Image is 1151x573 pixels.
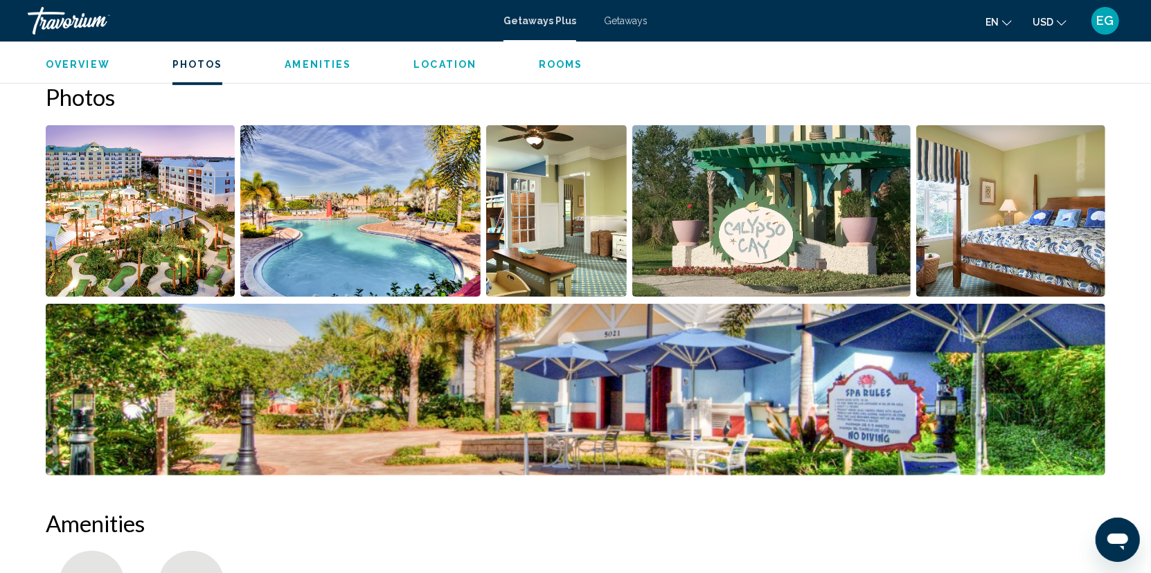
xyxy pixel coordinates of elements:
[172,59,223,70] span: Photos
[46,509,1105,537] h2: Amenities
[985,12,1012,32] button: Change language
[413,58,476,71] button: Location
[46,83,1105,111] h2: Photos
[1096,518,1140,562] iframe: Button to launch messaging window
[539,59,583,70] span: Rooms
[1033,17,1053,28] span: USD
[632,125,911,298] button: Open full-screen image slider
[28,7,490,35] a: Travorium
[172,58,223,71] button: Photos
[1087,6,1123,35] button: User Menu
[503,15,576,26] a: Getaways Plus
[413,59,476,70] span: Location
[46,58,110,71] button: Overview
[486,125,627,298] button: Open full-screen image slider
[46,59,110,70] span: Overview
[604,15,648,26] a: Getaways
[539,58,583,71] button: Rooms
[1097,14,1114,28] span: EG
[985,17,999,28] span: en
[240,125,481,298] button: Open full-screen image slider
[1033,12,1067,32] button: Change currency
[46,125,235,298] button: Open full-screen image slider
[916,125,1105,298] button: Open full-screen image slider
[285,59,351,70] span: Amenities
[46,303,1105,476] button: Open full-screen image slider
[285,58,351,71] button: Amenities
